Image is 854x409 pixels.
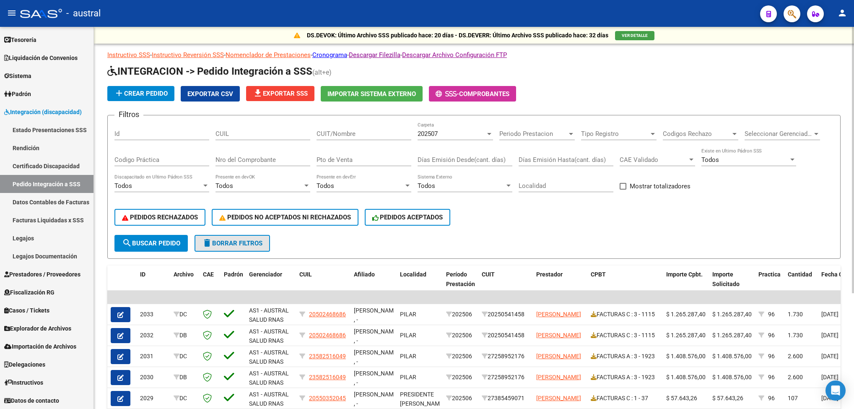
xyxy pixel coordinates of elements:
span: Liquidación de Convenios [4,53,78,63]
p: DS.DEVOK: Último Archivo SSS publicado hace: 20 días - DS.DEVERR: Último Archivo SSS publicado ha... [307,31,608,40]
span: Crear Pedido [114,90,168,97]
span: Delegaciones [4,360,45,369]
button: Borrar Filtros [195,235,270,252]
span: $ 1.408.576,00 [666,353,706,360]
span: Exportar SSS [253,90,308,97]
span: Tesorería [4,35,36,44]
span: [PERSON_NAME] , - [354,349,399,365]
datatable-header-cell: Localidad [397,266,443,302]
span: Importar Sistema Externo [327,90,416,98]
span: Importación de Archivos [4,342,76,351]
datatable-header-cell: Practica [755,266,784,302]
button: VER DETALLE [615,31,654,40]
div: FACTURAS A : 3 - 1923 [591,352,659,361]
span: Importe Solicitado [712,271,740,287]
span: Importe Cpbt. [666,271,703,278]
div: 20250541458 [482,310,530,319]
a: Instructivo Reversión SSS [152,51,224,59]
span: PRESIDENTE [PERSON_NAME] [400,391,445,407]
datatable-header-cell: Padrón [221,266,246,302]
div: 2030 [140,373,167,382]
a: Instructivo SSS [107,51,150,59]
span: Periodo Prestacion [499,130,567,138]
a: Descargar Archivo Configuración FTP [402,51,507,59]
span: Borrar Filtros [202,240,262,247]
button: PEDIDOS NO ACEPTADOS NI RECHAZADOS [212,209,358,226]
datatable-header-cell: ID [137,266,170,302]
span: [PERSON_NAME] [536,395,581,401]
a: Descargar Filezilla [349,51,400,59]
span: AS1 - AUSTRAL SALUD RNAS [249,307,289,323]
button: Buscar Pedido [114,235,188,252]
span: 96 [768,311,775,318]
span: Período Prestación [446,271,475,287]
div: FACTURAS C : 3 - 1115 [591,310,659,319]
span: CUIT [482,271,495,278]
button: Exportar CSV [181,86,240,102]
button: Importar Sistema Externo [321,86,423,102]
div: 2033 [140,310,167,319]
span: $ 1.408.576,00 [666,374,706,380]
span: CAE [203,271,214,278]
span: [PERSON_NAME] [536,374,581,380]
div: Open Intercom Messenger [825,380,846,401]
span: - austral [66,4,101,23]
span: PEDIDOS ACEPTADOS [372,214,443,221]
div: DB [174,373,196,382]
span: 96 [768,332,775,339]
span: 2.600 [788,374,803,380]
span: 23582516049 [309,353,346,360]
span: Todos [418,182,435,190]
div: 27258952176 [482,352,530,361]
span: AS1 - AUSTRAL SALUD RNAS [249,349,289,365]
span: $ 57.643,26 [666,395,697,401]
button: PEDIDOS ACEPTADOS [365,209,451,226]
span: Sistema [4,71,31,81]
span: [PERSON_NAME] , - [354,328,399,344]
span: Explorador de Archivos [4,324,71,333]
span: (alt+e) [312,68,332,76]
span: $ 1.408.576,00 [712,374,752,380]
div: DB [174,331,196,340]
button: -Comprobantes [429,86,516,102]
div: 2032 [140,331,167,340]
datatable-header-cell: Importe Solicitado [709,266,755,302]
span: Codigos Rechazo [663,130,731,138]
span: 107 [788,395,798,401]
span: Cantidad [788,271,812,278]
div: 20250541458 [482,331,530,340]
div: 202506 [446,352,475,361]
span: [DATE] [821,374,838,380]
div: 2029 [140,393,167,403]
span: - [436,90,459,98]
span: PEDIDOS NO ACEPTADOS NI RECHAZADOS [219,214,351,221]
span: Buscar Pedido [122,240,180,247]
div: FACTURAS C : 1 - 37 [591,393,659,403]
div: DC [174,310,196,319]
div: 27385459071 [482,393,530,403]
span: 23582516049 [309,374,346,380]
span: VER DETALLE [622,33,648,38]
span: AS1 - AUSTRAL SALUD RNAS [249,391,289,407]
button: Exportar SSS [246,86,314,101]
button: PEDIDOS RECHAZADOS [114,209,205,226]
a: Cronograma [312,51,347,59]
span: INTEGRACION -> Pedido Integración a SSS [107,65,312,77]
span: $ 1.265.287,40 [666,311,706,318]
datatable-header-cell: Importe Cpbt. [663,266,709,302]
span: [PERSON_NAME] [536,311,581,318]
span: Practica [758,271,781,278]
span: Fecha Cpbt [821,271,851,278]
datatable-header-cell: Período Prestación [443,266,478,302]
span: [DATE] [821,311,838,318]
span: PILAR [400,374,416,380]
div: 202506 [446,331,475,340]
span: 202507 [418,130,438,138]
span: [PERSON_NAME] , - [354,370,399,386]
span: CPBT [591,271,606,278]
span: Prestadores / Proveedores [4,270,80,279]
div: 202506 [446,310,475,319]
span: [PERSON_NAME] [536,353,581,360]
span: Instructivos [4,378,43,387]
div: FACTURAS C : 3 - 1115 [591,331,659,340]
